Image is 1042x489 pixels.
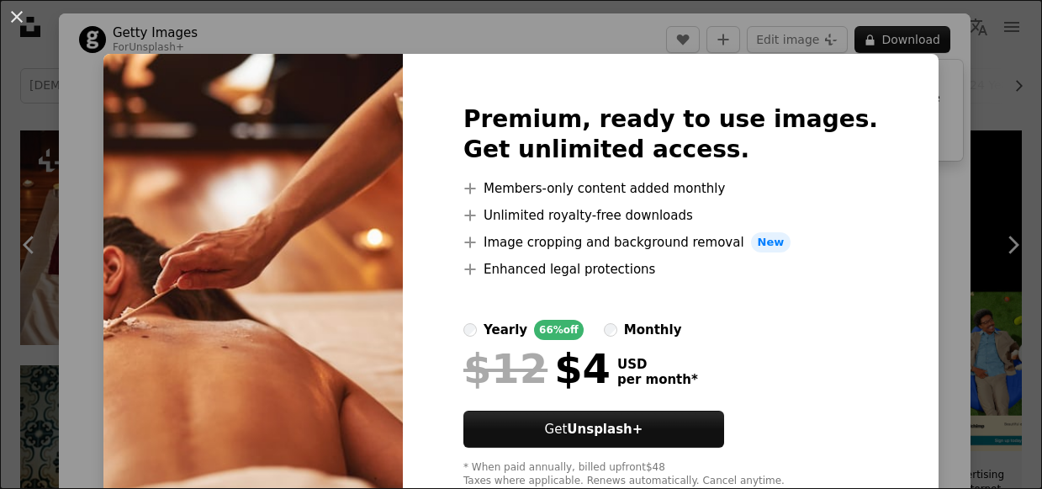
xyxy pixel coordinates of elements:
[617,372,698,387] span: per month *
[463,259,878,279] li: Enhanced legal protections
[463,178,878,199] li: Members-only content added monthly
[567,422,643,437] strong: Unsplash+
[463,347,611,391] div: $4
[751,232,791,252] span: New
[617,357,698,372] span: USD
[624,320,682,340] div: monthly
[463,411,724,448] button: GetUnsplash+
[463,205,878,226] li: Unlimited royalty-free downloads
[463,104,878,165] h2: Premium, ready to use images. Get unlimited access.
[463,323,477,337] input: yearly66%off
[463,347,547,391] span: $12
[484,320,527,340] div: yearly
[534,320,584,340] div: 66% off
[604,323,617,337] input: monthly
[463,232,878,252] li: Image cropping and background removal
[463,461,878,488] div: * When paid annually, billed upfront $48 Taxes where applicable. Renews automatically. Cancel any...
